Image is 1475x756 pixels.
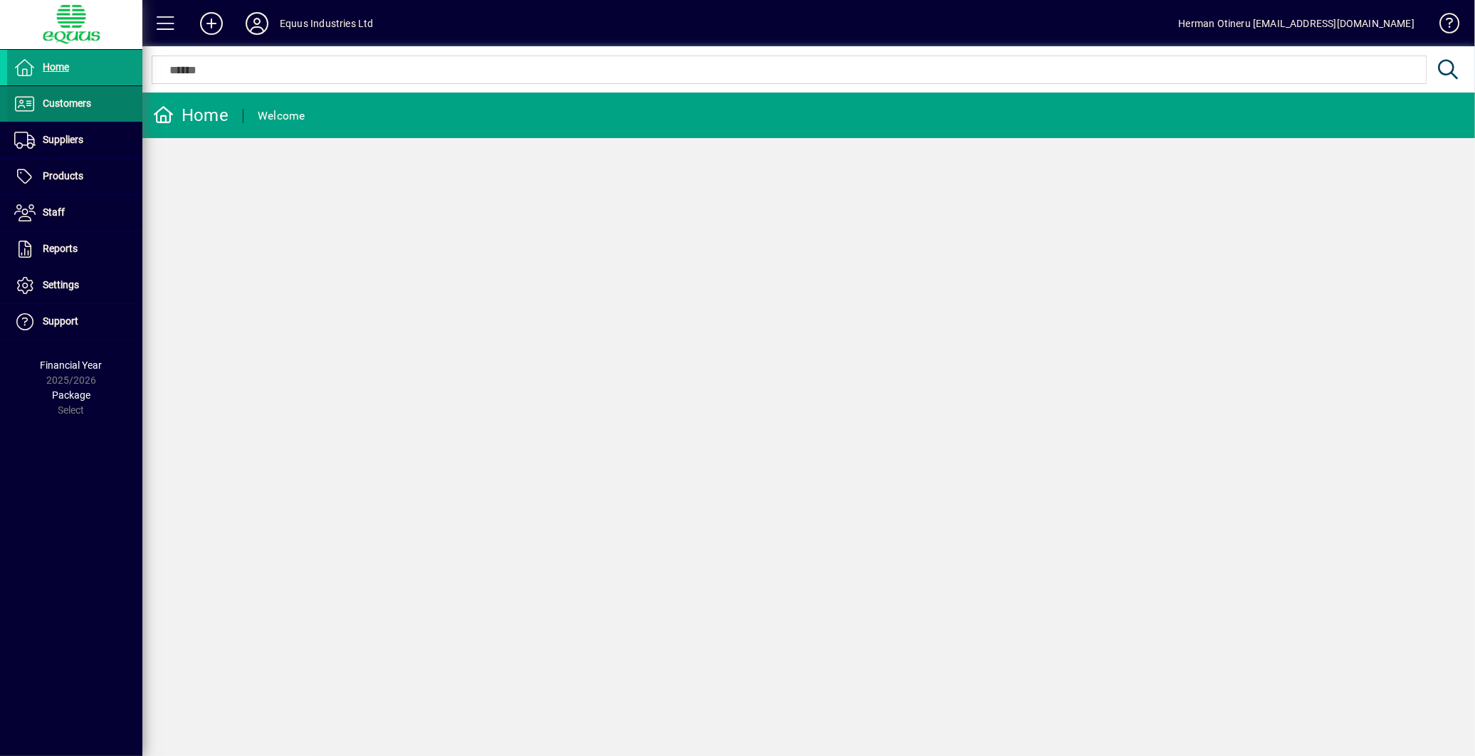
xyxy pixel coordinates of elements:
[7,195,142,231] a: Staff
[280,12,374,35] div: Equus Industries Ltd
[7,304,142,340] a: Support
[43,170,83,182] span: Products
[43,315,78,327] span: Support
[41,359,103,371] span: Financial Year
[43,279,79,290] span: Settings
[7,122,142,158] a: Suppliers
[1429,3,1457,49] a: Knowledge Base
[7,86,142,122] a: Customers
[153,104,229,127] div: Home
[1178,12,1414,35] div: Herman Otineru [EMAIL_ADDRESS][DOMAIN_NAME]
[43,134,83,145] span: Suppliers
[258,105,305,127] div: Welcome
[43,98,91,109] span: Customers
[43,206,65,218] span: Staff
[43,61,69,73] span: Home
[189,11,234,36] button: Add
[7,268,142,303] a: Settings
[7,159,142,194] a: Products
[234,11,280,36] button: Profile
[7,231,142,267] a: Reports
[43,243,78,254] span: Reports
[52,389,90,401] span: Package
